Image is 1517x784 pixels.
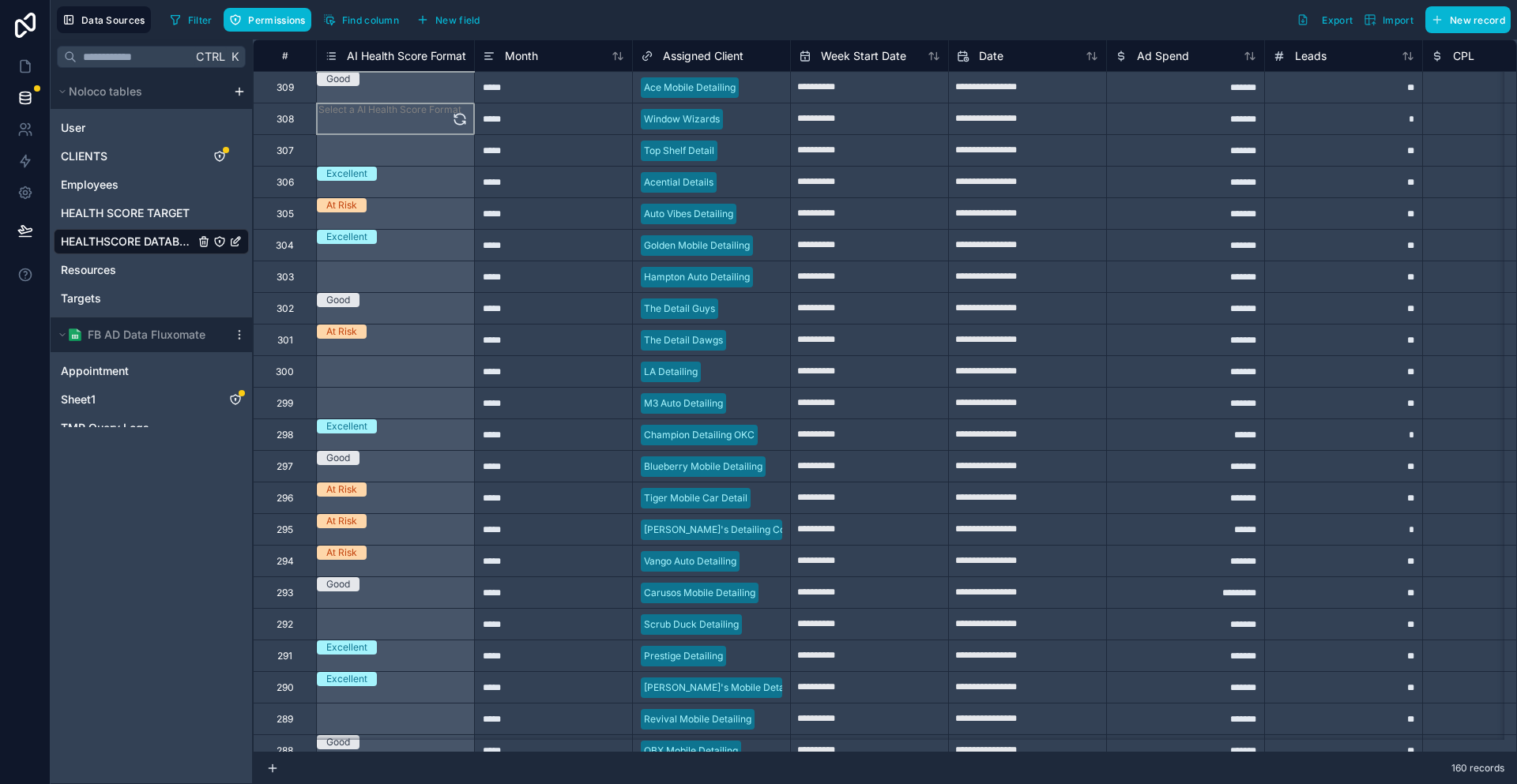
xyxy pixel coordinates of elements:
[277,681,294,694] div: 290
[229,51,240,62] span: K
[277,587,293,599] div: 293
[644,523,785,537] div: [PERSON_NAME]'s Detailing Co
[81,14,145,26] span: Data Sources
[277,176,294,189] div: 306
[644,175,713,189] div: Acential Details
[318,8,405,32] button: Find column
[644,617,739,632] div: Scrub Duck Detailing
[164,8,218,32] button: Filter
[644,238,750,253] div: Golden Mobile Detailing
[663,48,743,64] span: Assigned Client
[277,523,293,536] div: 295
[1291,6,1358,33] button: Export
[644,712,751,726] div: Revival Mobile Detailing
[644,207,733,221] div: Auto Vibes Detailing
[411,8,486,32] button: New field
[277,713,293,726] div: 289
[1425,6,1511,33] button: New record
[57,6,151,33] button: Data Sources
[1295,48,1327,64] span: Leads
[1450,14,1505,26] span: New record
[644,460,762,474] div: Blueberry Mobile Detailing
[1322,14,1353,26] span: Export
[644,428,755,442] div: Champion Detailing OKC
[979,48,1003,64] span: Date
[644,491,747,505] div: Tiger Mobile Car Detail
[435,14,480,26] span: New field
[644,81,736,95] div: Ace Mobile Detailing
[644,365,698,379] div: LA Detailing
[277,650,292,662] div: 291
[1358,6,1419,33] button: Import
[342,14,399,26] span: Find column
[277,460,293,473] div: 297
[277,334,293,347] div: 301
[644,554,736,568] div: Vango Auto Detailing
[224,8,317,32] a: Permissions
[277,208,294,220] div: 305
[644,649,723,663] div: Prestige Detailing
[644,744,738,758] div: OBX Mobile Detailing
[644,396,723,411] div: M3 Auto Detailing
[1419,6,1511,33] a: New record
[347,48,466,64] span: AI Health Score Format
[1383,14,1413,26] span: Import
[277,271,294,283] div: 303
[644,270,750,284] div: Hampton Auto Detailing
[644,302,715,316] div: The Detail Guys
[644,681,803,695] div: [PERSON_NAME]'s Mobile Detailing
[821,48,906,64] span: Week Start Date
[265,50,304,62] div: #
[277,397,293,410] div: 299
[644,333,723,347] div: The Detail Dawgs
[644,586,755,600] div: Carusos Mobile Detailing
[277,555,294,568] div: 294
[277,745,293,757] div: 288
[276,366,294,378] div: 300
[1451,762,1504,775] span: 160 records
[277,302,294,315] div: 302
[188,14,213,26] span: Filter
[277,144,294,157] div: 307
[276,239,294,252] div: 304
[644,144,714,158] div: Top Shelf Detail
[194,47,227,66] span: Ctrl
[224,8,311,32] button: Permissions
[277,618,293,631] div: 292
[248,14,305,26] span: Permissions
[277,81,294,94] div: 309
[277,492,293,505] div: 296
[277,113,294,126] div: 308
[644,112,720,126] div: Window Wizards
[1453,48,1474,64] span: CPL
[1137,48,1189,64] span: Ad Spend
[505,48,538,64] span: Month
[277,429,293,441] div: 298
